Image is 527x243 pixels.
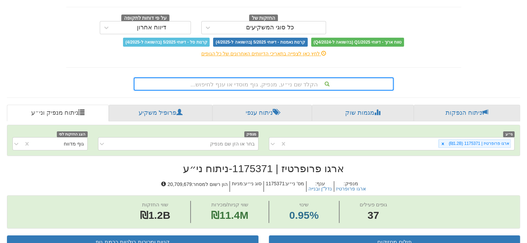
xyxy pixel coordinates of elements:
[61,50,466,57] div: לחץ כאן לצפייה בתאריכי הדיווחים האחרונים של כל הגופים
[229,181,263,192] h5: סוג ני״ע : מניות
[299,202,309,207] span: שינוי
[64,140,84,147] div: גוף מדווח
[7,105,109,121] a: ניתוח מנפיק וני״ע
[213,38,307,47] span: קרנות נאמנות - דיווחי 5/2025 (בהשוואה ל-4/2025)
[121,15,169,22] span: על פי דוחות לתקופה
[334,181,368,192] h5: מנפיק :
[447,140,510,148] div: ארגו פרופרטיז | 1175371 (₪1.2B)
[142,202,168,207] span: שווי החזקות
[336,186,366,191] button: ארגו פרופרטיז
[140,209,170,221] span: ₪1.2B
[109,105,213,121] a: פרופיל משקיע
[211,202,248,207] span: שווי קניות/מכירות
[244,131,258,137] span: מנפיק
[137,24,166,31] div: דיווח אחרון
[211,209,248,221] span: ₪11.4M
[123,38,210,47] span: קרנות סל - דיווחי 5/2025 (בהשוואה ל-4/2025)
[134,78,393,90] div: הקלד שם ני״ע, מנפיק, גוף מוסדי או ענף לחיפוש...
[249,15,278,22] span: החזקות של
[246,24,294,31] div: כל סוגי המשקיעים
[414,105,520,121] a: ניתוח הנפקות
[7,163,520,174] h2: ארגו פרופרטיז | 1175371 - ניתוח ני״ע
[306,181,334,192] h5: ענף :
[289,208,319,223] span: 0.95%
[312,105,414,121] a: מגמות שוק
[360,208,387,223] span: 37
[360,202,387,207] span: גופים פעילים
[311,38,404,47] span: טווח ארוך - דיווחי Q1/2025 (בהשוואה ל-Q4/2024)
[503,131,515,137] span: ני״ע
[159,181,229,192] h5: הון רשום למסחר : 20,709,679
[210,140,255,147] div: בחר או הזן שם מנפיק
[212,105,312,121] a: ניתוח ענפי
[57,131,87,137] span: הצג החזקות לפי
[308,186,332,191] button: נדל"ן ובנייה
[263,181,306,192] h5: מס' ני״ע : 1175371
